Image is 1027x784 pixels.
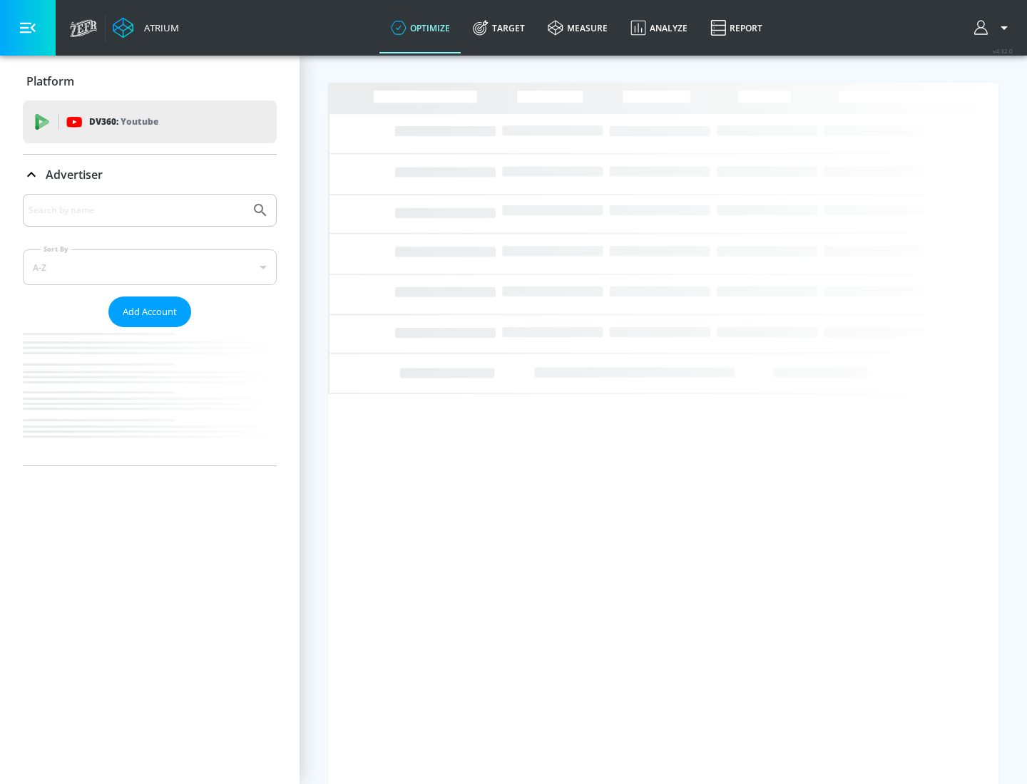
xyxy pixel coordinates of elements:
a: Atrium [113,17,179,38]
label: Sort By [41,244,71,254]
nav: list of Advertiser [23,327,277,465]
div: Atrium [138,21,179,34]
span: v 4.32.0 [993,47,1013,55]
p: DV360: [89,114,158,130]
button: Add Account [108,296,191,327]
a: Target [461,2,536,53]
a: optimize [379,2,461,53]
div: A-Z [23,249,277,285]
p: Platform [26,73,74,89]
p: Youtube [121,114,158,129]
a: measure [536,2,619,53]
p: Advertiser [46,167,103,182]
div: DV360: Youtube [23,100,277,143]
a: Report [699,2,774,53]
input: Search by name [29,201,245,220]
div: Advertiser [23,155,277,195]
div: Platform [23,61,277,101]
a: Analyze [619,2,699,53]
span: Add Account [123,304,177,320]
div: Advertiser [23,194,277,465]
